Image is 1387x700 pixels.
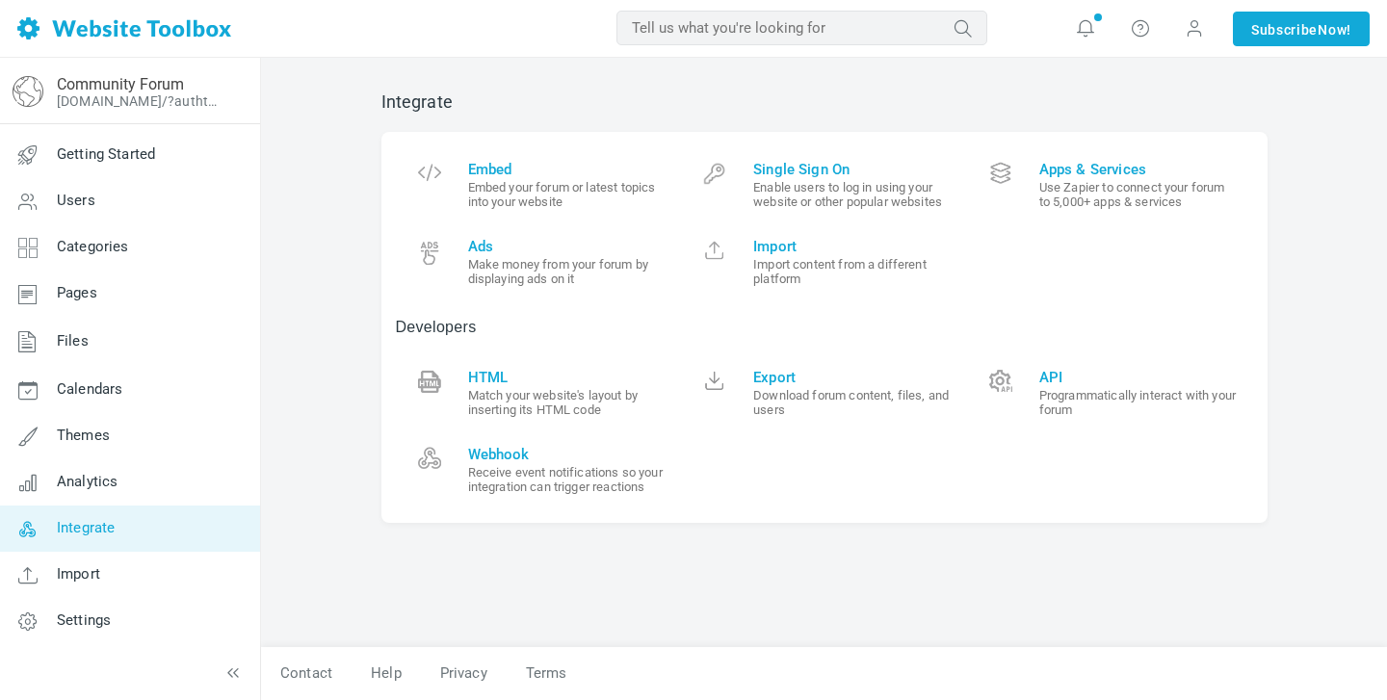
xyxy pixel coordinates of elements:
[468,369,667,386] span: HTML
[396,354,682,431] a: HTML Match your website's layout by inserting its HTML code
[396,146,682,223] a: Embed Embed your forum or latest topics into your website
[468,161,667,178] span: Embed
[57,75,184,93] a: Community Forum
[468,465,667,494] small: Receive event notifications so your integration can trigger reactions
[57,380,122,398] span: Calendars
[57,565,100,583] span: Import
[57,519,115,536] span: Integrate
[13,76,43,107] img: globe-icon.png
[1039,161,1239,178] span: Apps & Services
[753,369,953,386] span: Export
[681,146,967,223] a: Single Sign On Enable users to log in using your website or other popular websites
[1233,12,1370,46] a: SubscribeNow!
[57,284,97,301] span: Pages
[468,388,667,417] small: Match your website's layout by inserting its HTML code
[57,611,111,629] span: Settings
[57,192,95,209] span: Users
[421,657,507,690] a: Privacy
[967,146,1253,223] a: Apps & Services Use Zapier to connect your forum to 5,000+ apps & services
[753,180,953,209] small: Enable users to log in using your website or other popular websites
[753,161,953,178] span: Single Sign On
[967,354,1253,431] a: API Programmatically interact with your forum
[396,431,682,508] a: Webhook Receive event notifications so your integration can trigger reactions
[57,427,110,444] span: Themes
[57,473,118,490] span: Analytics
[261,657,352,690] a: Contact
[57,93,224,109] a: [DOMAIN_NAME]/?authtoken=e29375752f6d68cf71b86bb6f5b96165&rememberMe=1
[1318,19,1351,40] span: Now!
[753,257,953,286] small: Import content from a different platform
[57,238,129,255] span: Categories
[1039,369,1239,386] span: API
[57,145,155,163] span: Getting Started
[468,257,667,286] small: Make money from your forum by displaying ads on it
[616,11,987,45] input: Tell us what you're looking for
[381,91,1268,113] h2: Integrate
[468,238,667,255] span: Ads
[753,388,953,417] small: Download forum content, files, and users
[507,657,587,690] a: Terms
[396,316,1253,339] p: Developers
[468,180,667,209] small: Embed your forum or latest topics into your website
[468,446,667,463] span: Webhook
[396,223,682,300] a: Ads Make money from your forum by displaying ads on it
[681,223,967,300] a: Import Import content from a different platform
[352,657,421,690] a: Help
[1039,180,1239,209] small: Use Zapier to connect your forum to 5,000+ apps & services
[681,354,967,431] a: Export Download forum content, files, and users
[1039,388,1239,417] small: Programmatically interact with your forum
[753,238,953,255] span: Import
[57,332,89,350] span: Files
